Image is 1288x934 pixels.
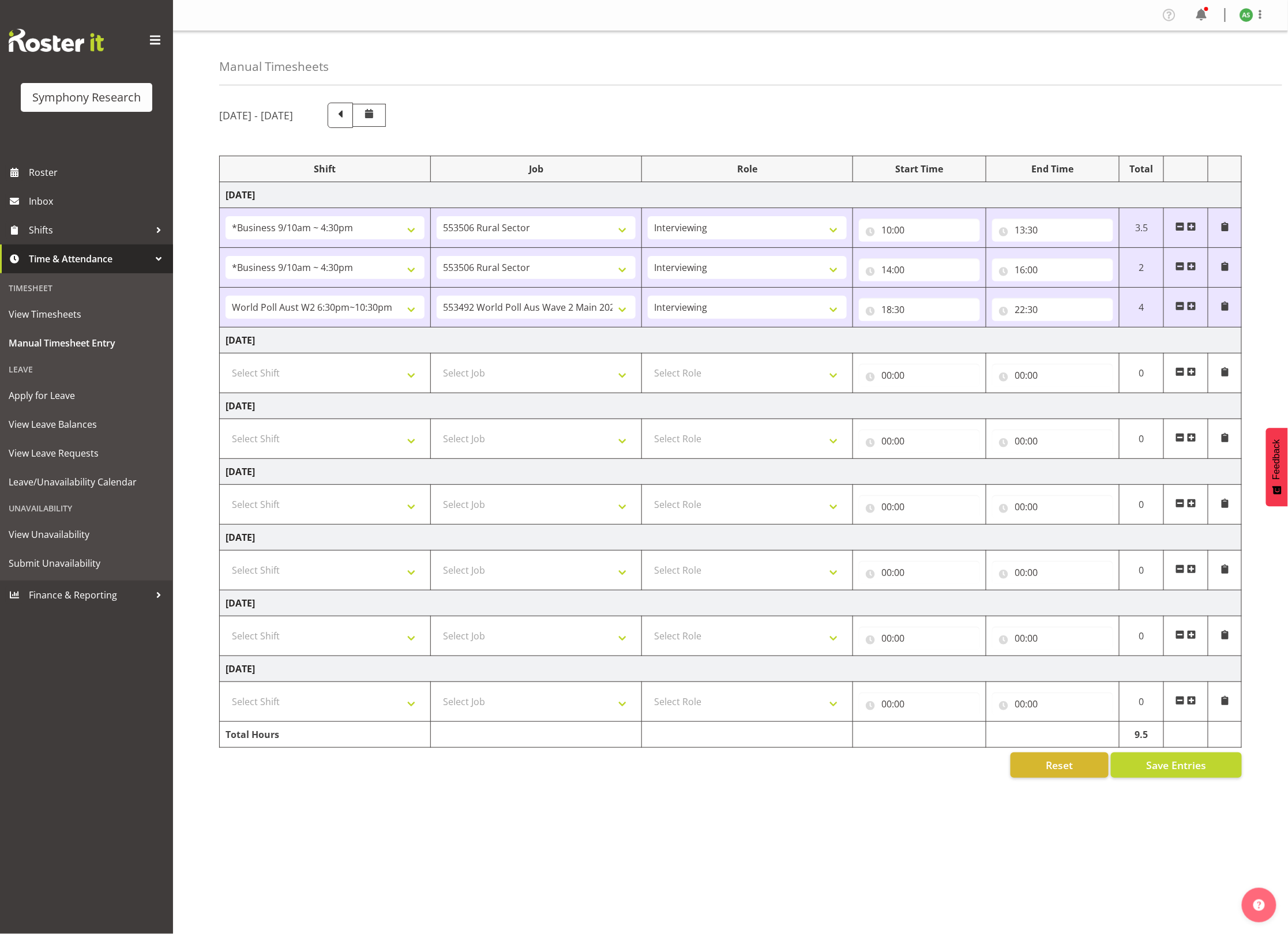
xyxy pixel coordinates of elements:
div: Symphony Research [32,89,141,106]
input: Click to select... [859,692,980,715]
span: View Unavailability [9,526,164,543]
td: Total Hours [220,722,431,748]
span: Inbox [29,193,167,210]
a: Apply for Leave [3,381,170,410]
td: 9.5 [1120,722,1164,748]
td: [DATE] [220,459,1242,485]
img: ange-steiger11422.jpg [1240,8,1253,22]
div: Leave [3,357,170,381]
div: Role [648,162,847,176]
td: 0 [1120,485,1164,525]
img: Rosterit website logo [9,29,104,52]
td: [DATE] [220,525,1242,551]
input: Click to select... [859,364,980,387]
input: Click to select... [859,561,980,584]
td: 4 [1120,288,1164,327]
input: Click to select... [992,258,1113,281]
td: 0 [1120,419,1164,459]
td: [DATE] [220,590,1242,616]
input: Click to select... [992,364,1113,387]
a: View Leave Balances [3,410,170,439]
td: 0 [1120,682,1164,722]
input: Click to select... [859,627,980,650]
div: End Time [992,162,1113,176]
span: Save Entries [1146,758,1206,773]
input: Click to select... [992,627,1113,650]
td: 0 [1120,353,1164,393]
span: Manual Timesheet Entry [9,334,164,352]
button: Feedback - Show survey [1266,428,1288,506]
h4: Manual Timesheets [219,60,329,73]
input: Click to select... [859,258,980,281]
input: Click to select... [992,219,1113,242]
span: Time & Attendance [29,250,150,268]
div: Total [1125,162,1158,176]
div: Start Time [859,162,980,176]
span: Shifts [29,221,150,239]
h5: [DATE] - [DATE] [219,109,293,122]
td: 0 [1120,616,1164,656]
input: Click to select... [859,430,980,453]
img: help-xxl-2.png [1253,899,1265,911]
button: Save Entries [1111,752,1242,778]
span: Roster [29,164,167,181]
input: Click to select... [992,495,1113,518]
div: Shift [226,162,425,176]
a: Leave/Unavailability Calendar [3,468,170,496]
input: Click to select... [859,298,980,321]
div: Unavailability [3,496,170,520]
input: Click to select... [859,495,980,518]
input: Click to select... [992,298,1113,321]
div: Timesheet [3,276,170,300]
span: Feedback [1272,439,1282,480]
td: 2 [1120,248,1164,288]
a: Submit Unavailability [3,549,170,578]
span: Reset [1046,758,1073,773]
span: Submit Unavailability [9,555,164,572]
button: Reset [1011,752,1109,778]
span: View Timesheets [9,306,164,323]
td: 3.5 [1120,208,1164,248]
span: Leave/Unavailability Calendar [9,473,164,491]
div: Job [437,162,636,176]
span: Finance & Reporting [29,586,150,604]
a: Manual Timesheet Entry [3,329,170,357]
span: Apply for Leave [9,387,164,404]
input: Click to select... [859,219,980,242]
td: [DATE] [220,182,1242,208]
td: [DATE] [220,327,1242,353]
td: [DATE] [220,656,1242,682]
td: [DATE] [220,393,1242,419]
input: Click to select... [992,561,1113,584]
a: View Unavailability [3,520,170,549]
a: View Timesheets [3,300,170,329]
input: Click to select... [992,430,1113,453]
td: 0 [1120,551,1164,590]
span: View Leave Balances [9,416,164,433]
a: View Leave Requests [3,439,170,468]
input: Click to select... [992,692,1113,715]
span: View Leave Requests [9,445,164,462]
